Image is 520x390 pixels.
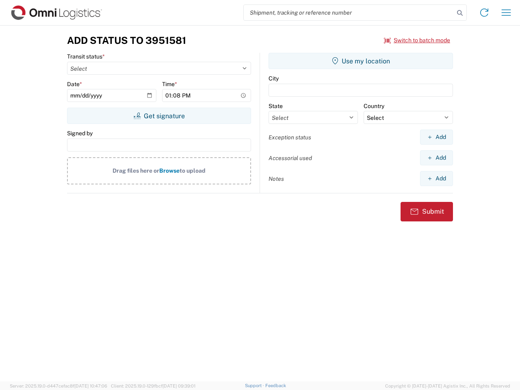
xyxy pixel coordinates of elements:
[420,130,453,145] button: Add
[180,167,206,174] span: to upload
[67,35,186,46] h3: Add Status to 3951581
[265,383,286,388] a: Feedback
[269,175,284,182] label: Notes
[159,167,180,174] span: Browse
[385,382,510,390] span: Copyright © [DATE]-[DATE] Agistix Inc., All Rights Reserved
[269,102,283,110] label: State
[269,154,312,162] label: Accessorial used
[111,383,195,388] span: Client: 2025.19.0-129fbcf
[113,167,159,174] span: Drag files here or
[67,130,93,137] label: Signed by
[74,383,107,388] span: [DATE] 10:47:06
[245,383,265,388] a: Support
[244,5,454,20] input: Shipment, tracking or reference number
[269,75,279,82] label: City
[162,383,195,388] span: [DATE] 09:39:01
[67,53,105,60] label: Transit status
[269,53,453,69] button: Use my location
[10,383,107,388] span: Server: 2025.19.0-d447cefac8f
[67,80,82,88] label: Date
[162,80,177,88] label: Time
[401,202,453,221] button: Submit
[384,34,450,47] button: Switch to batch mode
[364,102,384,110] label: Country
[269,134,311,141] label: Exception status
[67,108,251,124] button: Get signature
[420,150,453,165] button: Add
[420,171,453,186] button: Add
